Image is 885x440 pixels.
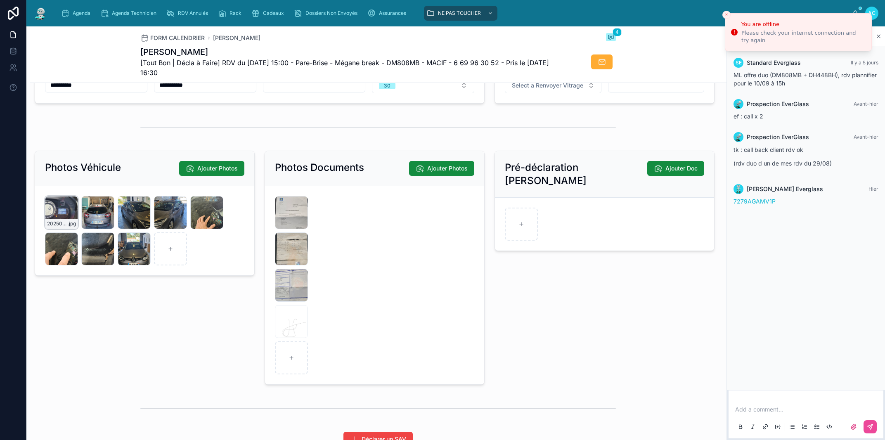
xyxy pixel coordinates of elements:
[140,58,554,78] span: [Tout Bon | Décla à Faire] RDV du [DATE] 15:00 - Pare-Brise - Mégane break - DM808MB - MACIF - 6 ...
[305,10,357,17] span: Dossiers Non Envoyés
[505,78,601,93] button: Select Button
[741,20,865,28] div: You are offline
[98,6,162,21] a: Agenda Technicien
[213,34,260,42] a: [PERSON_NAME]
[73,10,90,17] span: Agenda
[291,6,363,21] a: Dossiers Non Envoyés
[179,161,244,176] button: Ajouter Photos
[249,6,290,21] a: Cadeaux
[747,133,809,141] span: Prospection EverGlass
[33,7,48,20] img: App logo
[68,220,76,227] span: .jpg
[734,198,776,205] a: 7279AGAMV1P
[736,59,742,66] span: SE
[178,10,208,17] span: RDV Annulés
[734,71,877,87] span: ML offre duo (DM808MB + DH448BH), rdv plannifier pour le 10/09 à 15h
[263,10,284,17] span: Cadeaux
[230,10,241,17] span: Rack
[409,161,474,176] button: Ajouter Photos
[197,164,238,173] span: Ajouter Photos
[140,46,554,58] h1: [PERSON_NAME]
[851,59,878,66] span: Il y a 5 jours
[54,4,852,22] div: scrollable content
[854,134,878,140] span: Avant-hier
[722,11,731,19] button: Close toast
[741,29,865,44] div: Please check your internet connection and try again
[47,220,68,227] span: 20250910_153300
[275,161,364,174] h2: Photos Documents
[427,164,468,173] span: Ajouter Photos
[665,164,698,173] span: Ajouter Doc
[747,59,801,67] span: Standard Everglass
[384,83,390,89] div: 30
[868,10,876,17] span: AC
[140,34,205,42] a: FORM CALENDRIER
[365,6,412,21] a: Assurances
[854,101,878,107] span: Avant-hier
[45,161,121,174] h2: Photos Véhicule
[215,6,247,21] a: Rack
[868,186,878,192] span: Hier
[647,161,704,176] button: Ajouter Doc
[379,10,406,17] span: Assurances
[505,161,647,187] h2: Pré-déclaration [PERSON_NAME]
[59,6,96,21] a: Agenda
[606,33,616,43] button: 4
[734,113,763,120] span: ef : call x 2
[112,10,156,17] span: Agenda Technicien
[613,28,622,36] span: 4
[747,100,809,108] span: Prospection EverGlass
[164,6,214,21] a: RDV Annulés
[424,6,497,21] a: NE PAS TOUCHER
[512,81,583,90] span: Select a Renvoyer Vitrage
[150,34,205,42] span: FORM CALENDRIER
[372,78,474,93] button: Select Button
[734,145,878,154] p: tk : call back client rdv ok
[438,10,481,17] span: NE PAS TOUCHER
[747,185,823,193] span: [PERSON_NAME] Everglass
[734,159,878,168] p: (rdv duo d un de mes rdv du 29/08)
